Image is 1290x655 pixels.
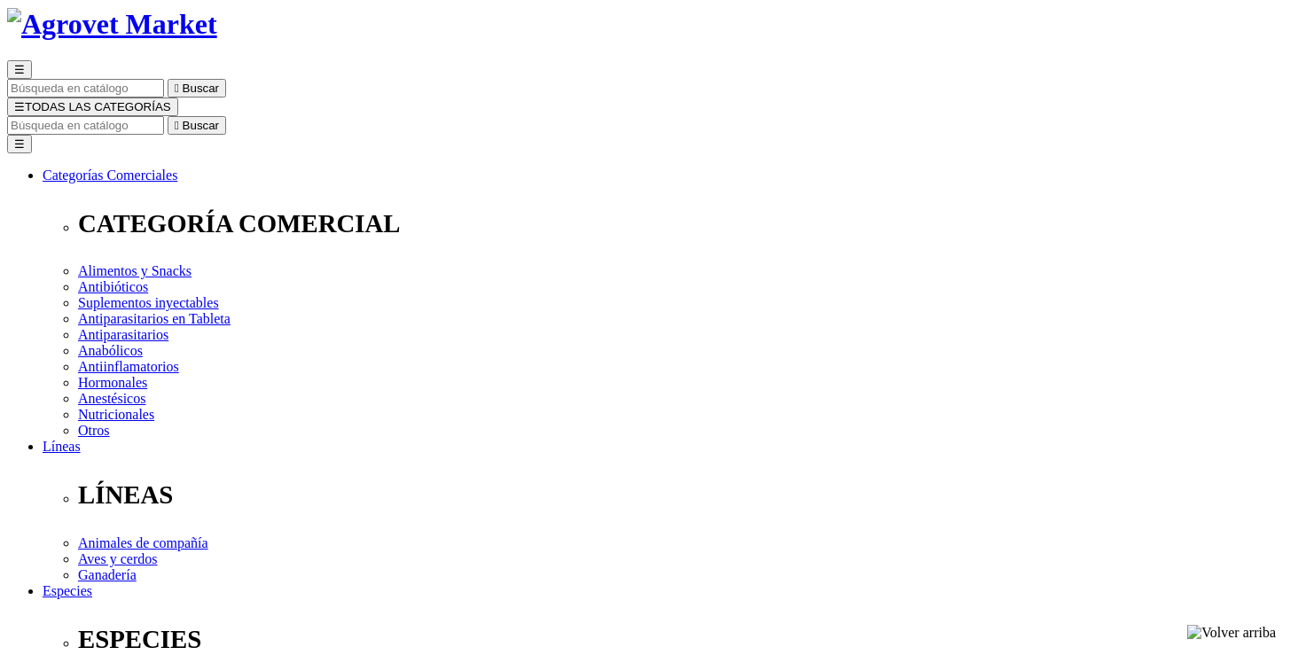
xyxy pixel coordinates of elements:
input: Buscar [7,79,164,97]
a: Antiparasitarios [78,327,168,342]
a: Líneas [43,439,81,454]
button:  Buscar [168,116,226,135]
span: ☰ [14,100,25,113]
button: ☰TODAS LAS CATEGORÍAS [7,97,178,116]
p: ESPECIES [78,625,1283,654]
a: Animales de compañía [78,535,208,550]
a: Aves y cerdos [78,551,157,566]
i:  [175,119,179,132]
a: Antibióticos [78,279,148,294]
a: Ganadería [78,567,137,582]
a: Suplementos inyectables [78,295,219,310]
img: Volver arriba [1187,625,1276,641]
a: Anabólicos [78,343,143,358]
button: ☰ [7,60,32,79]
a: Antiinflamatorios [78,359,179,374]
a: Hormonales [78,375,147,390]
span: Buscar [183,82,219,95]
span: Buscar [183,119,219,132]
a: Antiparasitarios en Tableta [78,311,231,326]
p: CATEGORÍA COMERCIAL [78,209,1283,238]
input: Buscar [7,116,164,135]
span: ☰ [14,63,25,76]
a: Otros [78,423,110,438]
a: Categorías Comerciales [43,168,177,183]
a: Anestésicos [78,391,145,406]
a: Alimentos y Snacks [78,263,192,278]
button: ☰ [7,135,32,153]
p: LÍNEAS [78,480,1283,510]
button:  Buscar [168,79,226,97]
a: Especies [43,583,92,598]
img: Agrovet Market [7,8,217,41]
i:  [175,82,179,95]
a: Nutricionales [78,407,154,422]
